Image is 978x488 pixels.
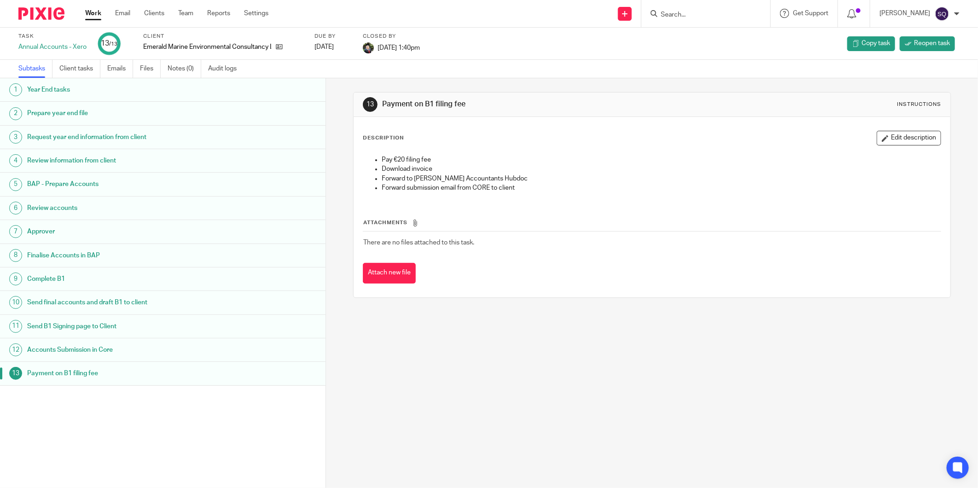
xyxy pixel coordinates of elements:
[9,107,22,120] div: 2
[363,33,420,40] label: Closed by
[27,366,220,380] h1: Payment on B1 filing fee
[793,10,828,17] span: Get Support
[101,38,117,49] div: 13
[363,220,407,225] span: Attachments
[208,60,244,78] a: Audit logs
[18,42,87,52] div: Annual Accounts - Xero
[382,174,941,183] p: Forward to [PERSON_NAME] Accountants Hubdoc
[383,99,672,109] h1: Payment on B1 filing fee
[9,154,22,167] div: 4
[27,83,220,97] h1: Year End tasks
[178,9,193,18] a: Team
[107,60,133,78] a: Emails
[27,225,220,238] h1: Approver
[27,249,220,262] h1: Finalise Accounts in BAP
[27,130,220,144] h1: Request year end information from client
[862,39,890,48] span: Copy task
[109,41,117,46] small: /13
[27,106,220,120] h1: Prepare year end file
[59,60,100,78] a: Client tasks
[382,155,941,164] p: Pay €20 filing fee
[935,6,949,21] img: svg%3E
[144,9,164,18] a: Clients
[363,42,374,53] img: Jade.jpeg
[363,239,474,246] span: There are no files attached to this task.
[168,60,201,78] a: Notes (0)
[9,343,22,356] div: 12
[314,33,351,40] label: Due by
[9,249,22,262] div: 8
[27,272,220,286] h1: Complete B1
[18,60,52,78] a: Subtasks
[900,36,955,51] a: Reopen task
[9,273,22,285] div: 9
[382,183,941,192] p: Forward submission email from CORE to client
[914,39,950,48] span: Reopen task
[9,296,22,309] div: 10
[879,9,930,18] p: [PERSON_NAME]
[18,33,87,40] label: Task
[9,202,22,215] div: 6
[143,33,303,40] label: Client
[27,154,220,168] h1: Review information from client
[9,225,22,238] div: 7
[9,131,22,144] div: 3
[27,201,220,215] h1: Review accounts
[660,11,743,19] input: Search
[363,263,416,284] button: Attach new file
[27,177,220,191] h1: BAP - Prepare Accounts
[897,101,941,108] div: Instructions
[363,134,404,142] p: Description
[115,9,130,18] a: Email
[9,83,22,96] div: 1
[18,7,64,20] img: Pixie
[140,60,161,78] a: Files
[378,44,420,51] span: [DATE] 1:40pm
[382,164,941,174] p: Download invoice
[877,131,941,145] button: Edit description
[27,296,220,309] h1: Send final accounts and draft B1 to client
[27,320,220,333] h1: Send B1 Signing page to Client
[244,9,268,18] a: Settings
[9,367,22,380] div: 13
[9,320,22,333] div: 11
[27,343,220,357] h1: Accounts Submission in Core
[9,178,22,191] div: 5
[143,42,271,52] p: Emerald Marine Environmental Consultancy Limited
[207,9,230,18] a: Reports
[85,9,101,18] a: Work
[847,36,895,51] a: Copy task
[314,42,351,52] div: [DATE]
[363,97,378,112] div: 13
